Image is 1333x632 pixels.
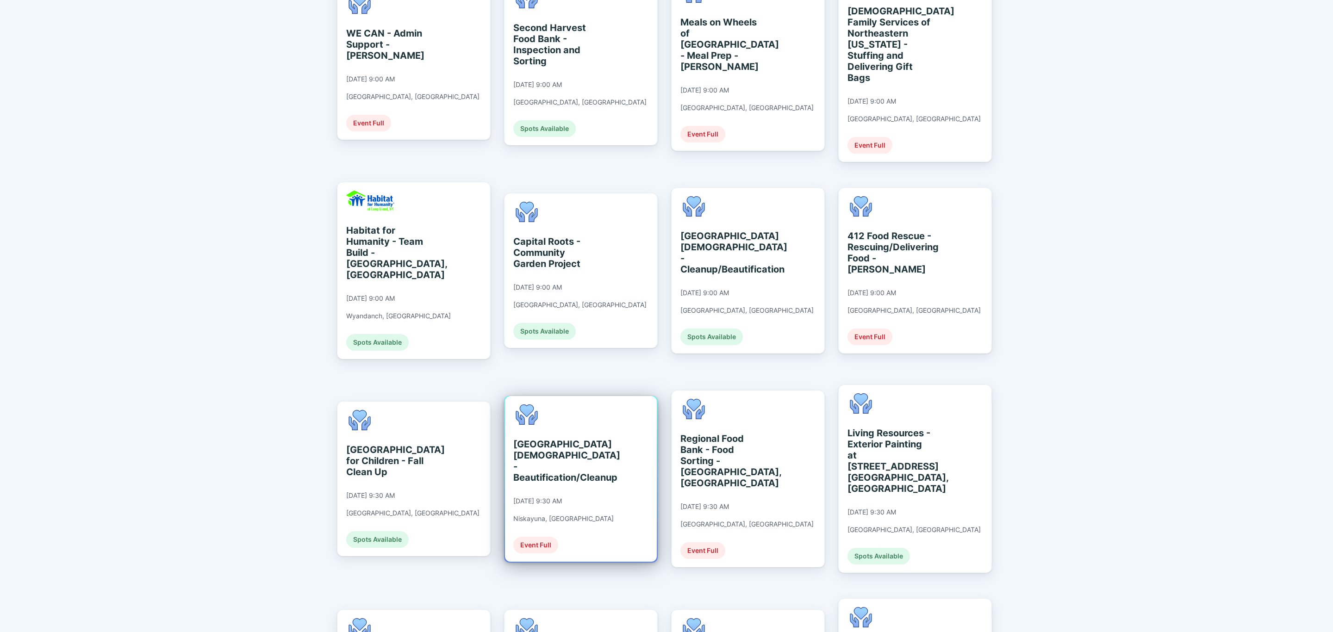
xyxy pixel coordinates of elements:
div: Event Full [680,542,725,559]
div: Spots Available [513,323,576,340]
div: Event Full [847,328,892,345]
div: Living Resources - Exterior Painting at [STREET_ADDRESS] [GEOGRAPHIC_DATA], [GEOGRAPHIC_DATA] [847,428,932,494]
div: [DATE] 9:00 AM [847,97,896,105]
div: Spots Available [680,328,743,345]
div: Regional Food Bank - Food Sorting - [GEOGRAPHIC_DATA], [GEOGRAPHIC_DATA] [680,433,765,489]
div: [DATE] 9:30 AM [847,508,896,516]
div: [DATE] 9:30 AM [513,497,562,505]
div: [DATE] 9:30 AM [346,491,395,500]
div: Niskayuna, [GEOGRAPHIC_DATA] [513,514,614,523]
div: [GEOGRAPHIC_DATA], [GEOGRAPHIC_DATA] [680,104,814,112]
div: [GEOGRAPHIC_DATA], [GEOGRAPHIC_DATA] [680,520,814,528]
div: [DATE] 9:00 AM [680,289,729,297]
div: [GEOGRAPHIC_DATA], [GEOGRAPHIC_DATA] [847,526,981,534]
div: [GEOGRAPHIC_DATA], [GEOGRAPHIC_DATA] [346,509,480,517]
div: Spots Available [847,548,910,564]
div: [GEOGRAPHIC_DATA][DEMOGRAPHIC_DATA] - Beautification/Cleanup [513,439,598,483]
div: [DATE] 9:00 AM [513,283,562,291]
div: [GEOGRAPHIC_DATA], [GEOGRAPHIC_DATA] [847,306,981,315]
div: [GEOGRAPHIC_DATA][DEMOGRAPHIC_DATA] - Cleanup/Beautification [680,230,765,275]
div: [DATE] 9:00 AM [847,289,896,297]
div: [DEMOGRAPHIC_DATA] Family Services of Northeastern [US_STATE] - Stuffing and Delivering Gift Bags [847,6,932,83]
div: [DATE] 9:00 AM [346,294,395,303]
div: Second Harvest Food Bank - Inspection and Sorting [513,22,598,67]
div: [GEOGRAPHIC_DATA], [GEOGRAPHIC_DATA] [680,306,814,315]
div: [DATE] 9:30 AM [680,502,729,511]
div: [DATE] 9:00 AM [513,81,562,89]
div: [GEOGRAPHIC_DATA] for Children - Fall Clean Up [346,444,431,477]
div: [GEOGRAPHIC_DATA], [GEOGRAPHIC_DATA] [513,98,647,106]
div: Wyandanch, [GEOGRAPHIC_DATA] [346,312,451,320]
div: WE CAN - Admin Support - [PERSON_NAME] [346,28,431,61]
div: Meals on Wheels of [GEOGRAPHIC_DATA] - Meal Prep - [PERSON_NAME] [680,17,765,72]
div: [DATE] 9:00 AM [346,75,395,83]
div: [GEOGRAPHIC_DATA], [GEOGRAPHIC_DATA] [346,93,480,101]
div: Spots Available [346,334,409,351]
div: [GEOGRAPHIC_DATA], [GEOGRAPHIC_DATA] [513,301,647,309]
div: [GEOGRAPHIC_DATA], [GEOGRAPHIC_DATA] [847,115,981,123]
div: Capital Roots - Community Garden Project [513,236,598,269]
div: Event Full [513,537,558,553]
div: Spots Available [346,531,409,548]
div: [DATE] 9:00 AM [680,86,729,94]
div: Event Full [680,126,725,143]
div: Event Full [346,115,391,131]
div: 412 Food Rescue - Rescuing/Delivering Food - [PERSON_NAME] [847,230,932,275]
div: Spots Available [513,120,576,137]
div: Event Full [847,137,892,154]
div: Habitat for Humanity - Team Build - [GEOGRAPHIC_DATA], [GEOGRAPHIC_DATA] [346,225,431,280]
